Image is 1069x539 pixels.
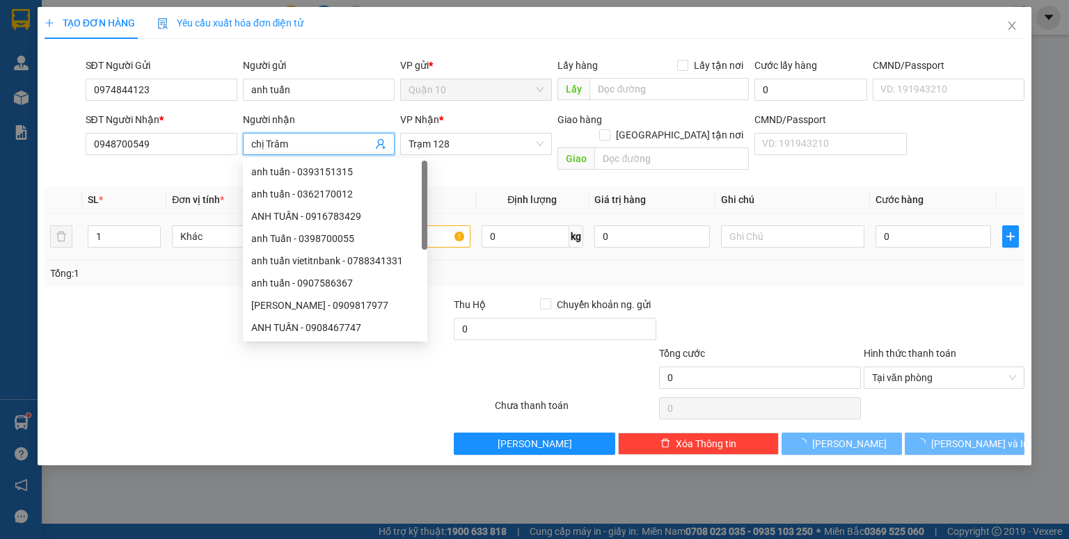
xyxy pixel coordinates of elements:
[375,138,386,150] span: user-add
[551,297,656,312] span: Chuyển khoản ng. gửi
[594,147,749,170] input: Dọc đường
[243,58,395,73] div: Người gửi
[50,225,72,248] button: delete
[45,18,54,28] span: plus
[409,79,544,100] span: Quận 10
[86,112,237,127] div: SĐT Người Nhận
[557,60,598,71] span: Lấy hàng
[660,438,670,449] span: delete
[688,58,749,73] span: Lấy tận nơi
[812,436,887,451] span: [PERSON_NAME]
[676,436,736,451] span: Xóa Thông tin
[88,194,99,205] span: SL
[243,227,427,250] div: anh Tuấn - 0398700055
[243,316,427,339] div: ANH TUẤN - 0908467747
[251,320,419,335] div: ANH TUẤN - 0908467747
[454,433,615,455] button: [PERSON_NAME]
[992,7,1031,46] button: Close
[754,79,867,101] input: Cước lấy hàng
[715,186,870,214] th: Ghi chú
[45,17,135,29] span: TẠO ĐƠN HÀNG
[797,438,812,448] span: loading
[243,272,427,294] div: anh tuấn - 0907586367
[618,433,779,455] button: deleteXóa Thông tin
[251,231,419,246] div: anh Tuấn - 0398700055
[507,194,557,205] span: Định lượng
[86,58,237,73] div: SĐT Người Gửi
[782,433,902,455] button: [PERSON_NAME]
[243,294,427,316] div: MAI THANH TUẤN - 0909817977
[905,433,1025,455] button: [PERSON_NAME] và In
[931,436,1029,451] span: [PERSON_NAME] và In
[557,114,602,125] span: Giao hàng
[243,183,427,205] div: anh tuấn - 0362170012
[594,225,710,248] input: 0
[243,112,395,127] div: Người nhận
[557,78,589,100] span: Lấy
[557,147,594,170] span: Giao
[243,250,427,272] div: anh tuấn vietitnbank - 0788341331
[400,58,552,73] div: VP gửi
[409,134,544,154] span: Trạm 128
[916,438,931,448] span: loading
[493,398,657,422] div: Chưa thanh toán
[498,436,572,451] span: [PERSON_NAME]
[754,60,817,71] label: Cước lấy hàng
[873,58,1024,73] div: CMND/Passport
[610,127,749,143] span: [GEOGRAPHIC_DATA] tận nơi
[251,275,419,291] div: anh tuấn - 0907586367
[243,205,427,227] div: ANH TUẤN - 0916783429
[50,266,413,281] div: Tổng: 1
[251,164,419,179] div: anh tuấn - 0393151315
[251,298,419,313] div: [PERSON_NAME] - 0909817977
[864,348,956,359] label: Hình thức thanh toán
[454,299,486,310] span: Thu Hộ
[872,367,1016,388] span: Tại văn phòng
[157,18,168,29] img: icon
[180,226,307,247] span: Khác
[754,112,906,127] div: CMND/Passport
[172,194,224,205] span: Đơn vị tính
[876,194,924,205] span: Cước hàng
[251,209,419,224] div: ANH TUẤN - 0916783429
[251,186,419,202] div: anh tuấn - 0362170012
[569,225,583,248] span: kg
[659,348,705,359] span: Tổng cước
[1006,20,1017,31] span: close
[721,225,864,248] input: Ghi Chú
[400,114,439,125] span: VP Nhận
[1003,231,1018,242] span: plus
[594,194,646,205] span: Giá trị hàng
[157,17,304,29] span: Yêu cầu xuất hóa đơn điện tử
[251,253,419,268] div: anh tuấn vietitnbank - 0788341331
[1002,225,1019,248] button: plus
[243,161,427,183] div: anh tuấn - 0393151315
[589,78,749,100] input: Dọc đường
